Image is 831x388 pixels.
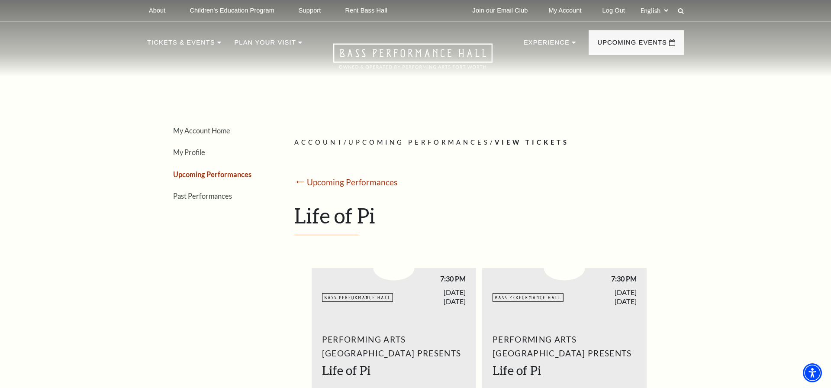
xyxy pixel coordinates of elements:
[149,7,165,14] p: About
[294,203,677,235] h1: Life of Pi
[173,126,230,135] a: My Account Home
[299,7,321,14] p: Support
[564,274,636,283] span: 7:30 PM
[294,176,306,189] mark: ⭠
[348,139,490,146] span: UPCOMING PERFORMANCES
[493,362,637,379] h2: Life of Pi
[345,7,387,14] p: Rent Bass Hall
[173,192,232,200] a: Past Performances
[597,37,667,53] p: Upcoming Events
[394,288,466,306] span: [DATE] [DATE]
[190,7,274,14] p: Children's Education Program
[173,148,205,156] a: My Profile
[394,274,466,283] span: 7:30 PM
[322,333,466,360] span: Performing Arts [GEOGRAPHIC_DATA] Presents
[147,37,215,53] p: Tickets & Events
[234,37,296,53] p: Plan Your Visit
[639,6,670,15] select: Select:
[495,139,569,146] span: VIEW TICKETS
[173,170,251,178] a: Upcoming Performances
[803,363,822,382] div: Accessibility Menu
[524,37,570,53] p: Experience
[493,333,637,360] span: Performing Arts [GEOGRAPHIC_DATA] Presents
[294,139,344,146] span: ACCOUNT
[307,177,397,187] a: Upcoming Performances
[302,43,524,77] a: Open this option
[294,137,677,148] p: / /
[322,362,466,379] h2: Life of Pi
[564,288,636,306] span: [DATE] [DATE]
